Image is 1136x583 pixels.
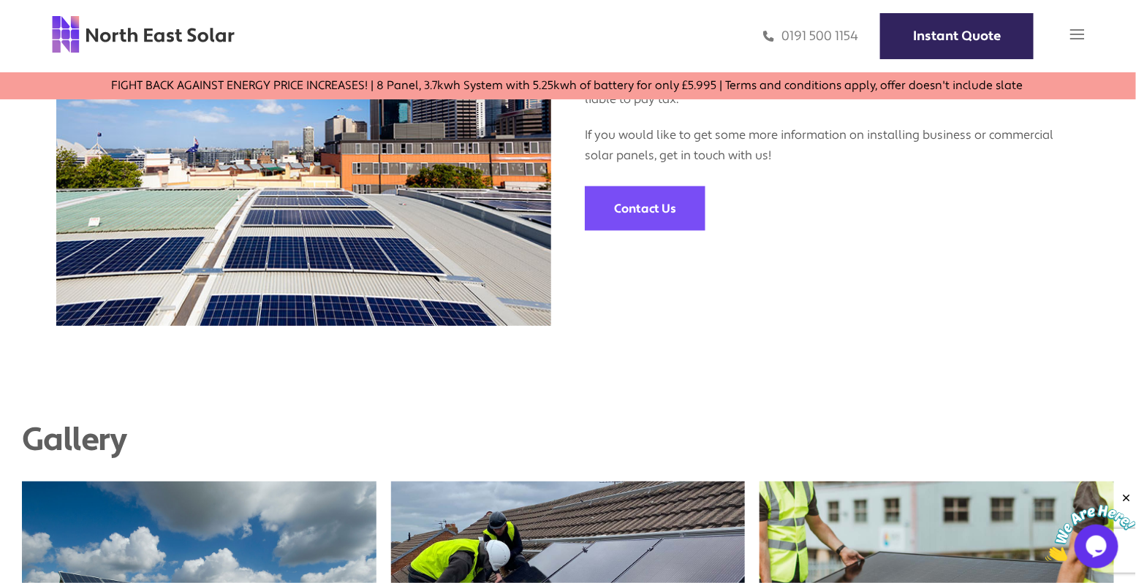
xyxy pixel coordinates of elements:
iframe: chat widget [1045,492,1136,561]
a: 0191 500 1154 [763,28,858,45]
a: Contact Us [585,186,705,231]
p: If you would like to get some more information on installing business or commercial solar panels,... [585,110,1080,166]
img: phone icon [763,28,774,45]
h2: Gallery [22,421,570,460]
a: Instant Quote [880,13,1034,59]
img: north east solar logo [51,15,235,54]
img: menu icon [1070,27,1085,42]
img: solar panels newcastle [56,28,551,326]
